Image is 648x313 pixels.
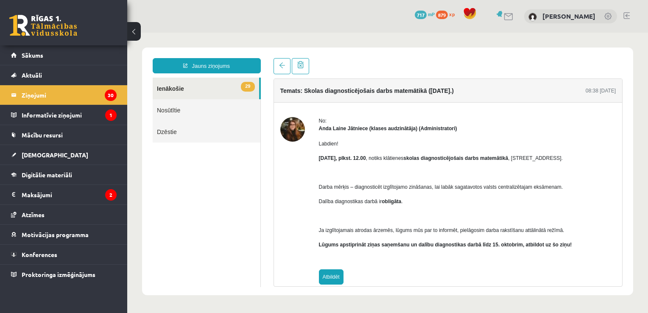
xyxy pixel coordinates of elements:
[11,125,117,145] a: Mācību resursi
[192,84,445,92] div: No:
[436,11,459,17] a: 879 xp
[11,85,117,105] a: Ziņojumi30
[22,85,117,105] legend: Ziņojumi
[153,55,327,61] h4: Temats: Skolas diagnosticējošais darbs matemātikā ([DATE].)
[9,15,77,36] a: Rīgas 1. Tālmācības vidusskola
[11,245,117,264] a: Konferences
[22,271,95,278] span: Proktoringa izmēģinājums
[114,49,127,59] span: 29
[192,108,211,114] span: Labdien!
[192,93,330,99] strong: Anda Laine Jātniece (klases audzinātāja) (Administratori)
[22,251,57,258] span: Konferences
[11,225,117,244] a: Motivācijas programma
[25,67,133,88] a: Nosūtītie
[25,45,132,67] a: 29Ienākošie
[528,13,537,21] img: Ivanda Kokina
[192,123,436,129] span: , notiks klātienes , [STREET_ADDRESS].
[11,145,117,165] a: [DEMOGRAPHIC_DATA]
[11,205,117,224] a: Atzīmes
[254,166,274,172] strong: obligāta
[11,185,117,204] a: Maksājumi2
[11,165,117,184] a: Digitālie materiāli
[22,151,88,159] span: [DEMOGRAPHIC_DATA]
[22,231,89,238] span: Motivācijas programma
[192,209,445,215] b: Lūgums apstiprināt ziņas saņemšanu un dalību diagnostikas darbā līdz 15. oktobrim, atbildot uz šo...
[192,195,437,201] span: Ja izglītojamais atrodas ārzemēs, lūgums mūs par to informēt, pielāgosim darba rakstīšanu attālin...
[11,45,117,65] a: Sākums
[25,25,134,41] a: Jauns ziņojums
[192,123,239,129] strong: [DATE], plkst. 12.00
[428,11,435,17] span: mP
[105,109,117,121] i: 1
[449,11,455,17] span: xp
[22,51,43,59] span: Sākums
[25,88,133,110] a: Dzēstie
[22,211,45,218] span: Atzīmes
[542,12,595,20] a: [PERSON_NAME]
[276,123,381,129] strong: skolas diagnosticējošais darbs matemātikā
[105,89,117,101] i: 30
[458,54,489,62] div: 08:38 [DATE]
[192,237,216,252] a: Atbildēt
[22,185,117,204] legend: Maksājumi
[153,84,178,109] img: Anda Laine Jātniece (klases audzinātāja)
[11,105,117,125] a: Informatīvie ziņojumi1
[11,65,117,85] a: Aktuāli
[22,105,117,125] legend: Informatīvie ziņojumi
[11,265,117,284] a: Proktoringa izmēģinājums
[22,131,63,139] span: Mācību resursi
[436,11,448,19] span: 879
[22,71,42,79] span: Aktuāli
[415,11,427,19] span: 717
[415,11,435,17] a: 717 mP
[22,171,72,179] span: Digitālie materiāli
[192,166,276,172] span: Dalība diagnostikas darbā ir .
[192,151,436,157] span: Darba mērķis – diagnosticēt izglītojamo zināšanas, lai labāk sagatavotos valsts centralizētajam e...
[105,189,117,201] i: 2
